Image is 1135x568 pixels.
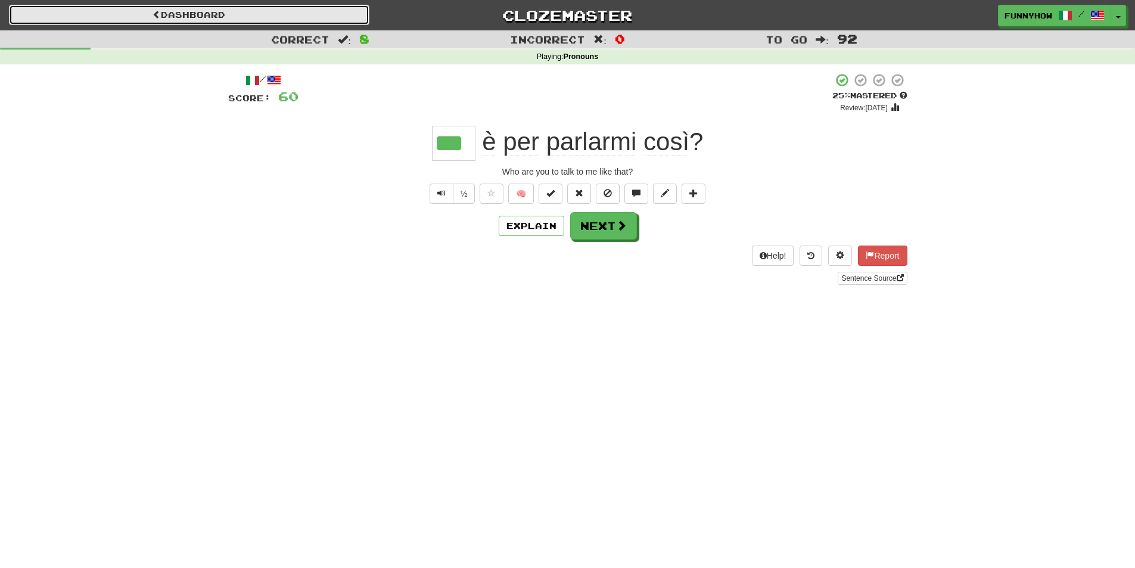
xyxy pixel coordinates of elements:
[546,128,637,156] span: parlarmi
[228,166,907,178] div: Who are you to talk to me like that?
[615,32,625,46] span: 0
[570,212,637,240] button: Next
[503,128,539,156] span: per
[766,33,807,45] span: To go
[596,184,620,204] button: Ignore sentence (alt+i)
[228,93,271,103] span: Score:
[9,5,369,25] a: Dashboard
[800,246,822,266] button: Round history (alt+y)
[1078,10,1084,18] span: /
[752,246,794,266] button: Help!
[278,89,298,104] span: 60
[832,91,907,101] div: Mastered
[858,246,907,266] button: Report
[475,128,704,156] span: ?
[567,184,591,204] button: Reset to 0% Mastered (alt+r)
[387,5,748,26] a: Clozemaster
[653,184,677,204] button: Edit sentence (alt+d)
[837,32,857,46] span: 92
[508,184,534,204] button: 🧠
[998,5,1111,26] a: Funnyhow /
[228,73,298,88] div: /
[682,184,705,204] button: Add to collection (alt+a)
[643,128,689,156] span: così
[430,184,453,204] button: Play sentence audio (ctl+space)
[840,104,888,112] small: Review: [DATE]
[832,91,850,100] span: 25 %
[838,272,907,285] a: Sentence Source
[593,35,607,45] span: :
[1005,10,1052,21] span: Funnyhow
[359,32,369,46] span: 8
[427,184,475,204] div: Text-to-speech controls
[816,35,829,45] span: :
[271,33,329,45] span: Correct
[510,33,585,45] span: Incorrect
[499,216,564,236] button: Explain
[338,35,351,45] span: :
[482,128,496,156] span: è
[539,184,562,204] button: Set this sentence to 100% Mastered (alt+m)
[480,184,503,204] button: Favorite sentence (alt+f)
[564,52,599,61] strong: Pronouns
[624,184,648,204] button: Discuss sentence (alt+u)
[453,184,475,204] button: ½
